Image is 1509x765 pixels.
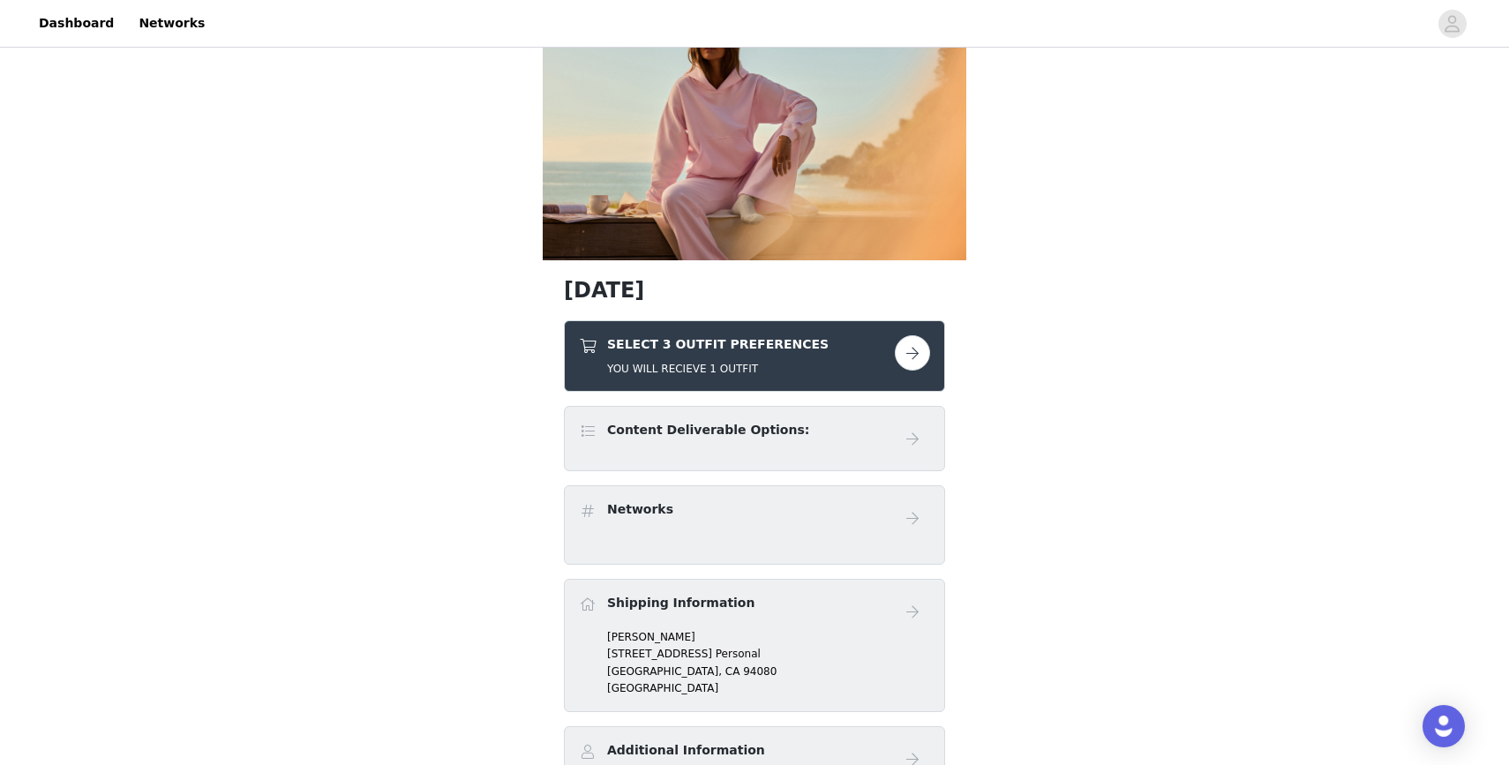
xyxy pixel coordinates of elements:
[564,485,945,565] div: Networks
[607,335,829,354] h4: SELECT 3 OUTFIT PREFERENCES
[1444,10,1460,38] div: avatar
[607,741,765,760] h4: Additional Information
[607,629,930,645] p: [PERSON_NAME]
[607,680,930,696] p: [GEOGRAPHIC_DATA]
[564,579,945,712] div: Shipping Information
[564,320,945,392] div: SELECT 3 OUTFIT PREFERENCES
[564,274,945,306] h1: [DATE]
[607,665,722,678] span: [GEOGRAPHIC_DATA],
[28,4,124,43] a: Dashboard
[725,665,740,678] span: CA
[607,594,754,612] h4: Shipping Information
[1423,705,1465,747] div: Open Intercom Messenger
[607,500,673,519] h4: Networks
[128,4,215,43] a: Networks
[607,421,809,439] h4: Content Deliverable Options:
[743,665,777,678] span: 94080
[607,646,930,662] p: [STREET_ADDRESS] Personal
[564,406,945,471] div: Content Deliverable Options:
[607,361,829,377] h5: YOU WILL RECIEVE 1 OUTFIT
